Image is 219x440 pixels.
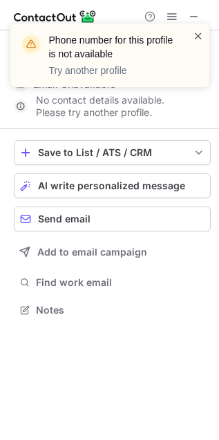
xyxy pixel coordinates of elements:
span: Notes [36,304,205,316]
button: Notes [14,300,211,320]
div: Save to List / ATS / CRM [38,147,187,158]
span: Find work email [36,276,205,289]
img: ContactOut v5.3.10 [14,8,97,25]
span: AI write personalized message [38,180,185,191]
div: No contact details available. Please try another profile. [14,95,211,117]
button: Add to email campaign [14,240,211,265]
img: warning [20,33,42,55]
p: Try another profile [49,64,176,77]
header: Phone number for this profile is not available [49,33,176,61]
span: Send email [38,213,91,224]
button: Send email [14,207,211,231]
button: Find work email [14,273,211,292]
button: AI write personalized message [14,173,211,198]
button: save-profile-one-click [14,140,211,165]
span: Add to email campaign [37,247,147,258]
